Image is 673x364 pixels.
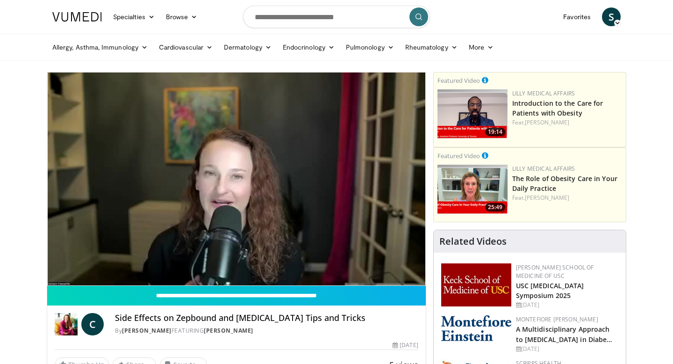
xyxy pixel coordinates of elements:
[437,165,508,214] a: 25:49
[52,12,102,22] img: VuMedi Logo
[115,313,418,323] h4: Side Effects on Zepbound and [MEDICAL_DATA] Tips and Tricks
[512,89,575,97] a: Lilly Medical Affairs
[47,73,426,286] video-js: Video Player
[525,118,569,126] a: [PERSON_NAME]
[485,128,505,136] span: 19:14
[437,152,480,160] small: Featured Video
[558,7,596,26] a: Favorites
[512,174,617,193] a: The Role of Obesity Care in Your Daily Practice
[463,38,499,57] a: More
[516,263,594,280] a: [PERSON_NAME] School of Medicine of USC
[516,281,584,300] a: USC [MEDICAL_DATA] Symposium 2025
[115,327,418,335] div: By FEATURING
[525,194,569,202] a: [PERSON_NAME]
[437,89,508,138] img: acc2e291-ced4-4dd5-b17b-d06994da28f3.png.150x105_q85_crop-smart_upscale.png
[160,7,203,26] a: Browse
[516,301,618,309] div: [DATE]
[218,38,277,57] a: Dermatology
[340,38,400,57] a: Pulmonology
[277,38,340,57] a: Endocrinology
[47,38,153,57] a: Allergy, Asthma, Immunology
[516,325,613,343] a: A Multidisciplinary Approach to [MEDICAL_DATA] in Diabe…
[204,327,253,335] a: [PERSON_NAME]
[516,345,618,353] div: [DATE]
[81,313,104,335] a: C
[512,165,575,173] a: Lilly Medical Affairs
[400,38,463,57] a: Rheumatology
[55,313,78,335] img: Dr. Carolynn Francavilla
[437,165,508,214] img: e1208b6b-349f-4914-9dd7-f97803bdbf1d.png.150x105_q85_crop-smart_upscale.png
[441,315,511,341] img: b0142b4c-93a1-4b58-8f91-5265c282693c.png.150x105_q85_autocrop_double_scale_upscale_version-0.2.png
[439,236,507,247] h4: Related Videos
[602,7,621,26] a: S
[441,263,511,306] img: 7b941f1f-d101-407a-8bfa-07bd47db01ba.png.150x105_q85_autocrop_double_scale_upscale_version-0.2.jpg
[153,38,218,57] a: Cardiovascular
[393,341,418,349] div: [DATE]
[512,194,622,202] div: Feat.
[437,76,480,85] small: Featured Video
[107,7,160,26] a: Specialties
[485,203,505,211] span: 25:49
[437,89,508,138] a: 19:14
[243,6,430,28] input: Search topics, interventions
[516,315,598,323] a: Montefiore [PERSON_NAME]
[512,118,622,127] div: Feat.
[122,327,172,335] a: [PERSON_NAME]
[512,99,603,117] a: Introduction to the Care for Patients with Obesity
